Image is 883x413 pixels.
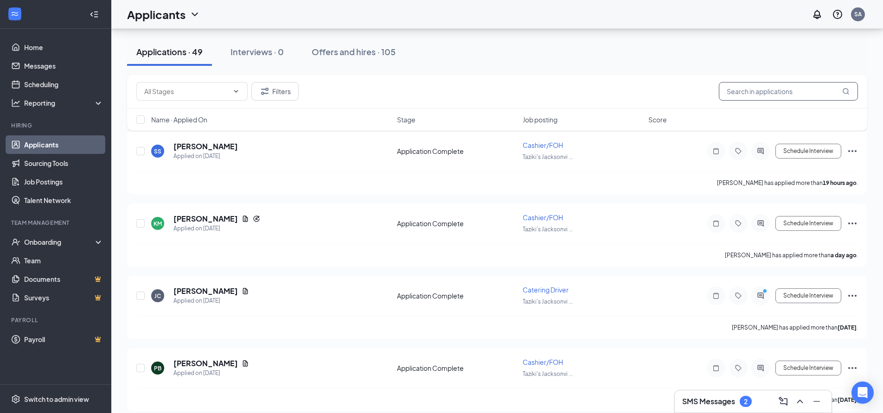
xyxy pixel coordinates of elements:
svg: Tag [733,364,744,372]
button: Schedule Interview [775,288,841,303]
h5: [PERSON_NAME] [173,286,238,296]
div: Application Complete [397,291,517,300]
svg: Note [710,220,722,227]
svg: Note [710,292,722,299]
svg: ActiveChat [755,147,766,155]
div: Applied on [DATE] [173,296,249,305]
div: Application Complete [397,219,517,228]
a: Applicants [24,135,103,154]
h5: [PERSON_NAME] [173,358,238,369]
button: Filter Filters [251,82,299,101]
div: SA [854,10,862,18]
svg: Ellipses [847,146,858,157]
div: Onboarding [24,237,96,247]
span: Cashier/FOH [523,358,563,366]
svg: ComposeMessage [778,396,789,407]
span: Taziki's Jacksonvi ... [523,298,573,305]
svg: Minimize [811,396,822,407]
svg: MagnifyingGlass [842,88,850,95]
svg: ActiveChat [755,292,766,299]
button: Schedule Interview [775,144,841,159]
a: PayrollCrown [24,330,103,349]
a: Team [24,251,103,270]
span: Name · Applied On [151,115,207,124]
svg: Ellipses [847,290,858,301]
div: Interviews · 0 [230,46,284,57]
a: Scheduling [24,75,103,94]
div: SS [154,147,161,155]
span: Cashier/FOH [523,213,563,222]
span: Taziki's Jacksonvi ... [523,226,573,233]
svg: ChevronDown [189,9,200,20]
svg: Document [242,360,249,367]
h1: Applicants [127,6,186,22]
h5: [PERSON_NAME] [173,141,238,152]
span: Taziki's Jacksonvi ... [523,370,573,377]
a: Home [24,38,103,57]
a: DocumentsCrown [24,270,103,288]
div: 2 [744,398,748,406]
b: [DATE] [838,324,857,331]
button: Schedule Interview [775,361,841,375]
svg: Document [242,215,249,222]
b: 19 hours ago [823,179,857,186]
div: Team Management [11,219,102,227]
div: Applied on [DATE] [173,224,260,233]
svg: Reapply [253,215,260,222]
svg: Collapse [90,10,99,19]
a: Talent Network [24,191,103,210]
div: KM [154,220,162,228]
svg: Ellipses [847,218,858,229]
svg: Filter [259,86,270,97]
button: ComposeMessage [776,394,791,409]
div: Application Complete [397,363,517,373]
div: Applied on [DATE] [173,152,238,161]
svg: Tag [733,147,744,155]
svg: Notifications [812,9,823,20]
div: Switch to admin view [24,394,89,404]
svg: ChevronUp [794,396,806,407]
span: Stage [397,115,416,124]
svg: ActiveChat [755,364,766,372]
h3: SMS Messages [682,396,735,407]
div: Offers and hires · 105 [312,46,396,57]
p: [PERSON_NAME] has applied more than . [725,251,858,259]
div: Application Complete [397,146,517,156]
div: Hiring [11,121,102,129]
svg: UserCheck [11,237,20,247]
p: [PERSON_NAME] has applied more than . [732,324,858,331]
svg: WorkstreamLogo [10,9,19,19]
svg: Analysis [11,98,20,108]
svg: ChevronDown [232,88,240,95]
div: PB [154,364,161,372]
svg: ActiveChat [755,220,766,227]
span: Taziki's Jacksonvi ... [523,153,573,160]
input: All Stages [144,86,229,96]
b: [DATE] [838,396,857,403]
a: Job Postings [24,172,103,191]
div: JC [154,292,161,300]
h5: [PERSON_NAME] [173,214,238,224]
div: Applied on [DATE] [173,369,249,378]
span: Job posting [523,115,557,124]
svg: QuestionInfo [832,9,843,20]
a: Messages [24,57,103,75]
div: Reporting [24,98,104,108]
svg: Tag [733,292,744,299]
button: Minimize [809,394,824,409]
span: Catering Driver [523,286,569,294]
button: Schedule Interview [775,216,841,231]
span: Score [648,115,667,124]
button: ChevronUp [793,394,807,409]
span: Cashier/FOH [523,141,563,149]
svg: Document [242,287,249,295]
svg: Note [710,364,722,372]
b: a day ago [831,252,857,259]
svg: Note [710,147,722,155]
div: Payroll [11,316,102,324]
svg: Ellipses [847,362,858,374]
p: [PERSON_NAME] has applied more than . [717,179,858,187]
svg: Tag [733,220,744,227]
svg: Settings [11,394,20,404]
a: Sourcing Tools [24,154,103,172]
